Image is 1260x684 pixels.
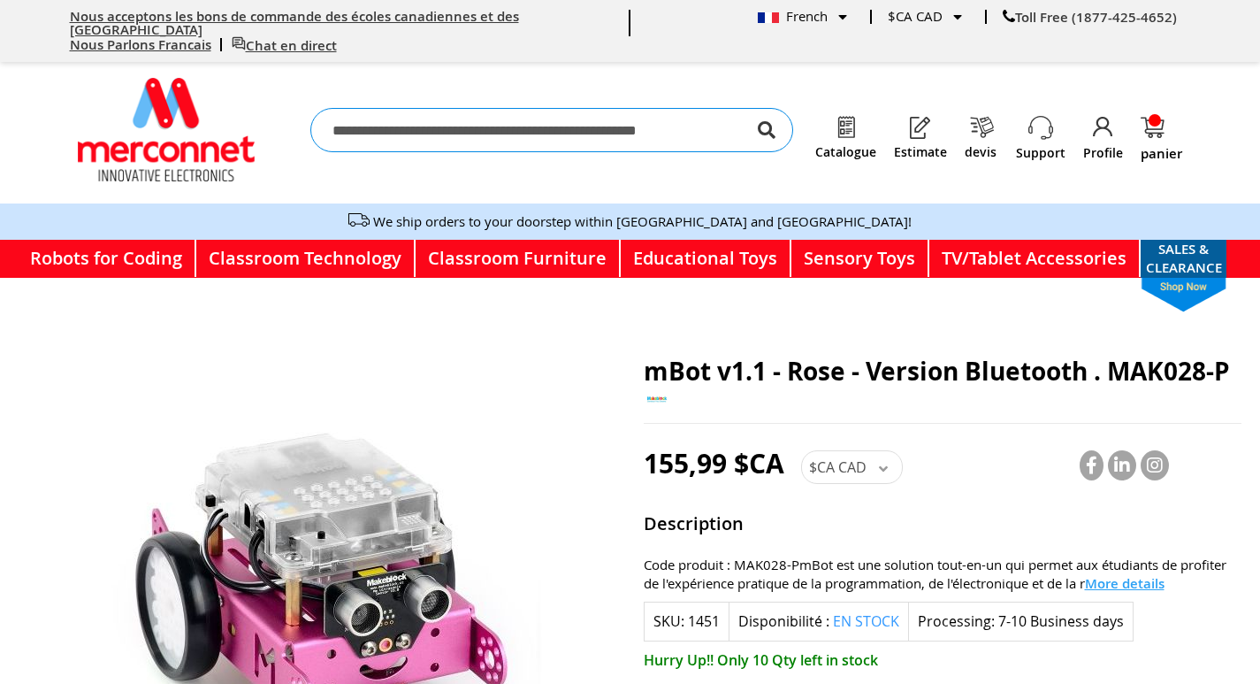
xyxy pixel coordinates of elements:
a: Catalogue [815,145,876,159]
a: Sensory Toys [791,240,929,278]
a: We ship orders to your doorstep within [GEOGRAPHIC_DATA] and [GEOGRAPHIC_DATA]! [373,212,912,230]
img: Profile.png [1091,115,1116,140]
a: TV/Tablet Accessories [929,240,1141,278]
span: French [758,7,828,25]
a: Nous Parlons Francais [70,35,211,54]
a: Classroom Technology [196,240,416,278]
span: $CA [888,7,913,25]
img: Catalogue [834,115,859,140]
span: En stock [833,611,899,631]
img: MakeBlock [644,385,670,411]
a: Classroom Furniture [416,240,621,278]
a: Toll Free (1877-425-4652) [1003,8,1177,27]
span: CAD [916,7,943,25]
div: $CA CAD [888,10,962,24]
a: SALES & CLEARANCEshop now [1141,240,1226,278]
div: 1451 [688,611,720,632]
span: Hurry Up!! Only 10 Qty left in stock [644,650,1241,671]
div: $CA CAD [801,450,903,484]
span: $CA [809,457,835,477]
span: More details [1085,574,1165,593]
a: Estimate [894,145,947,159]
div: French [758,10,847,24]
strong: Description [644,511,1241,542]
a: Support [1016,144,1065,162]
span: panier [1141,147,1182,160]
a: Robots for Coding [18,240,196,278]
a: store logo [78,78,255,181]
img: Estimate [908,115,933,140]
a: MakeBlock [644,398,670,415]
a: panier [1141,117,1182,160]
a: Profile [1083,144,1123,162]
span: CAD [838,457,867,477]
div: Code produit : MAK028-PmBot est une solution tout-en-un qui permet aux étudiants de profiter de l... [644,556,1241,593]
strong: Processing [918,611,995,631]
span: shop now [1133,278,1235,312]
a: Educational Toys [621,240,791,278]
label: Disponibilité : [738,611,829,631]
a: Chat en direct [232,36,337,55]
img: live chat [232,36,246,50]
div: 7-10 Business days [998,611,1124,632]
img: French.png [758,12,779,23]
span: mBot v1.1 - Rose - Version Bluetooth . MAK028-P [644,354,1230,388]
strong: SKU [653,611,684,631]
div: Disponibilité [729,602,909,642]
span: 155,99 $CA [644,445,784,481]
a: Nous acceptons les bons de commande des écoles canadiennes et des [GEOGRAPHIC_DATA] [70,7,519,39]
